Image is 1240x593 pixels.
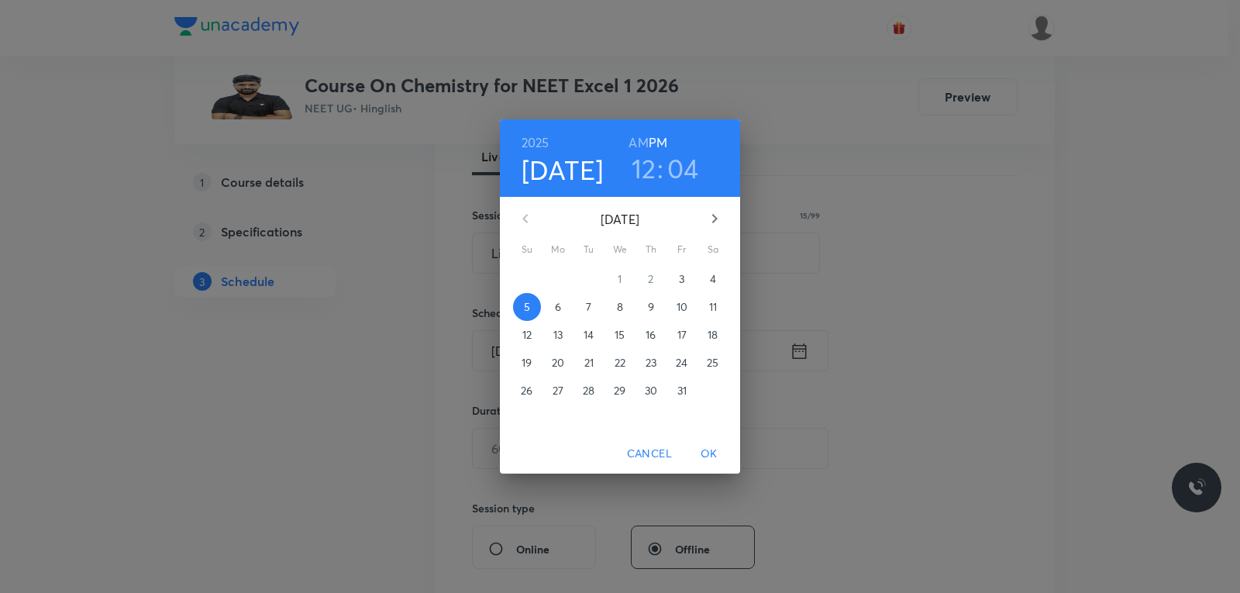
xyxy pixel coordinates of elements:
button: 6 [544,293,572,321]
p: 17 [677,327,687,343]
p: 27 [553,383,563,398]
button: 12 [513,321,541,349]
button: 9 [637,293,665,321]
button: 19 [513,349,541,377]
button: 30 [637,377,665,405]
button: 18 [699,321,727,349]
p: 29 [614,383,625,398]
button: 11 [699,293,727,321]
p: 12 [522,327,532,343]
p: 5 [524,299,530,315]
p: 30 [645,383,657,398]
p: 4 [710,271,716,287]
button: 22 [606,349,634,377]
button: 04 [667,152,699,184]
p: 19 [522,355,532,371]
button: 10 [668,293,696,321]
button: 20 [544,349,572,377]
p: 25 [707,355,718,371]
p: 14 [584,327,594,343]
span: Cancel [627,444,672,464]
button: 21 [575,349,603,377]
button: 2025 [522,132,549,153]
button: 31 [668,377,696,405]
span: Su [513,242,541,257]
p: 15 [615,327,625,343]
span: Sa [699,242,727,257]
p: 8 [617,299,623,315]
p: 20 [552,355,564,371]
button: 16 [637,321,665,349]
p: 7 [586,299,591,315]
button: 3 [668,265,696,293]
p: 28 [583,383,594,398]
button: 27 [544,377,572,405]
p: 11 [709,299,717,315]
span: Th [637,242,665,257]
button: 15 [606,321,634,349]
p: 13 [553,327,563,343]
button: Cancel [621,440,678,468]
p: [DATE] [544,210,696,229]
p: 31 [677,383,687,398]
p: 16 [646,327,656,343]
p: 22 [615,355,625,371]
button: 24 [668,349,696,377]
button: 13 [544,321,572,349]
span: Tu [575,242,603,257]
button: 5 [513,293,541,321]
button: [DATE] [522,153,604,186]
span: We [606,242,634,257]
button: 23 [637,349,665,377]
button: AM [629,132,648,153]
p: 26 [521,383,532,398]
h3: : [657,152,663,184]
p: 21 [584,355,594,371]
p: 6 [555,299,561,315]
button: 4 [699,265,727,293]
span: Fr [668,242,696,257]
button: 29 [606,377,634,405]
span: OK [691,444,728,464]
span: Mo [544,242,572,257]
button: 26 [513,377,541,405]
p: 18 [708,327,718,343]
button: 17 [668,321,696,349]
p: 3 [679,271,684,287]
button: 28 [575,377,603,405]
p: 9 [648,299,654,315]
button: 12 [632,152,656,184]
button: 8 [606,293,634,321]
p: 10 [677,299,687,315]
button: 14 [575,321,603,349]
button: PM [649,132,667,153]
p: 23 [646,355,656,371]
p: 24 [676,355,687,371]
button: OK [684,440,734,468]
button: 25 [699,349,727,377]
button: 7 [575,293,603,321]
